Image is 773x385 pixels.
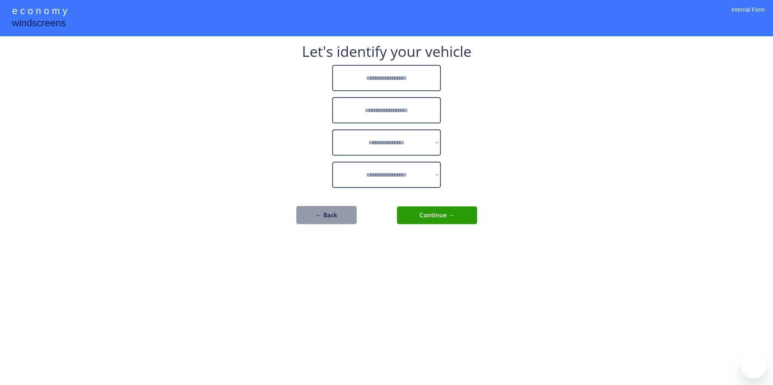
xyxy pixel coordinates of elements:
[741,353,767,379] iframe: Button to launch messaging window
[732,6,765,24] div: Internal Form
[397,206,477,224] button: Continue →
[12,16,66,32] div: windscreens
[12,4,67,19] div: e c o n o m y
[302,44,471,59] div: Let's identify your vehicle
[296,206,357,224] button: ← Back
